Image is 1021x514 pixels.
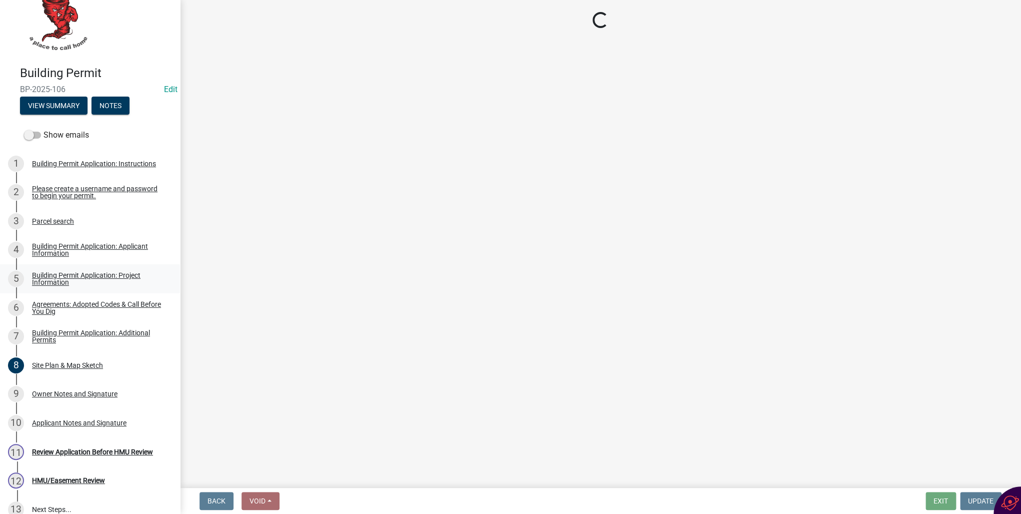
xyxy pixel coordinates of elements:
[8,415,24,431] div: 10
[20,102,87,110] wm-modal-confirm: Summary
[8,156,24,172] div: 1
[8,184,24,200] div: 2
[968,497,993,505] span: Update
[164,85,177,94] a: Edit
[32,185,164,199] div: Please create a username and password to begin your permit.
[32,272,164,286] div: Building Permit Application: Project Information
[8,386,24,402] div: 9
[20,97,87,115] button: View Summary
[8,213,24,229] div: 3
[32,243,164,257] div: Building Permit Application: Applicant Information
[8,472,24,488] div: 12
[32,390,117,397] div: Owner Notes and Signature
[960,492,1001,510] button: Update
[32,362,103,369] div: Site Plan & Map Sketch
[91,97,129,115] button: Notes
[32,329,164,343] div: Building Permit Application: Additional Permits
[24,129,89,141] label: Show emails
[20,66,172,81] h4: Building Permit
[249,497,265,505] span: Void
[32,477,105,484] div: HMU/Easement Review
[32,419,126,426] div: Applicant Notes and Signature
[207,497,225,505] span: Back
[8,357,24,373] div: 8
[8,444,24,460] div: 11
[8,271,24,287] div: 5
[925,492,956,510] button: Exit
[91,102,129,110] wm-modal-confirm: Notes
[32,448,153,455] div: Review Application Before HMU Review
[8,328,24,344] div: 7
[32,160,156,167] div: Building Permit Application: Instructions
[8,300,24,316] div: 6
[164,85,177,94] wm-modal-confirm: Edit Application Number
[8,242,24,258] div: 4
[32,218,74,225] div: Parcel search
[241,492,279,510] button: Void
[20,85,160,94] span: BP-2025-106
[199,492,233,510] button: Back
[32,301,164,315] div: Agreements: Adopted Codes & Call Before You Dig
